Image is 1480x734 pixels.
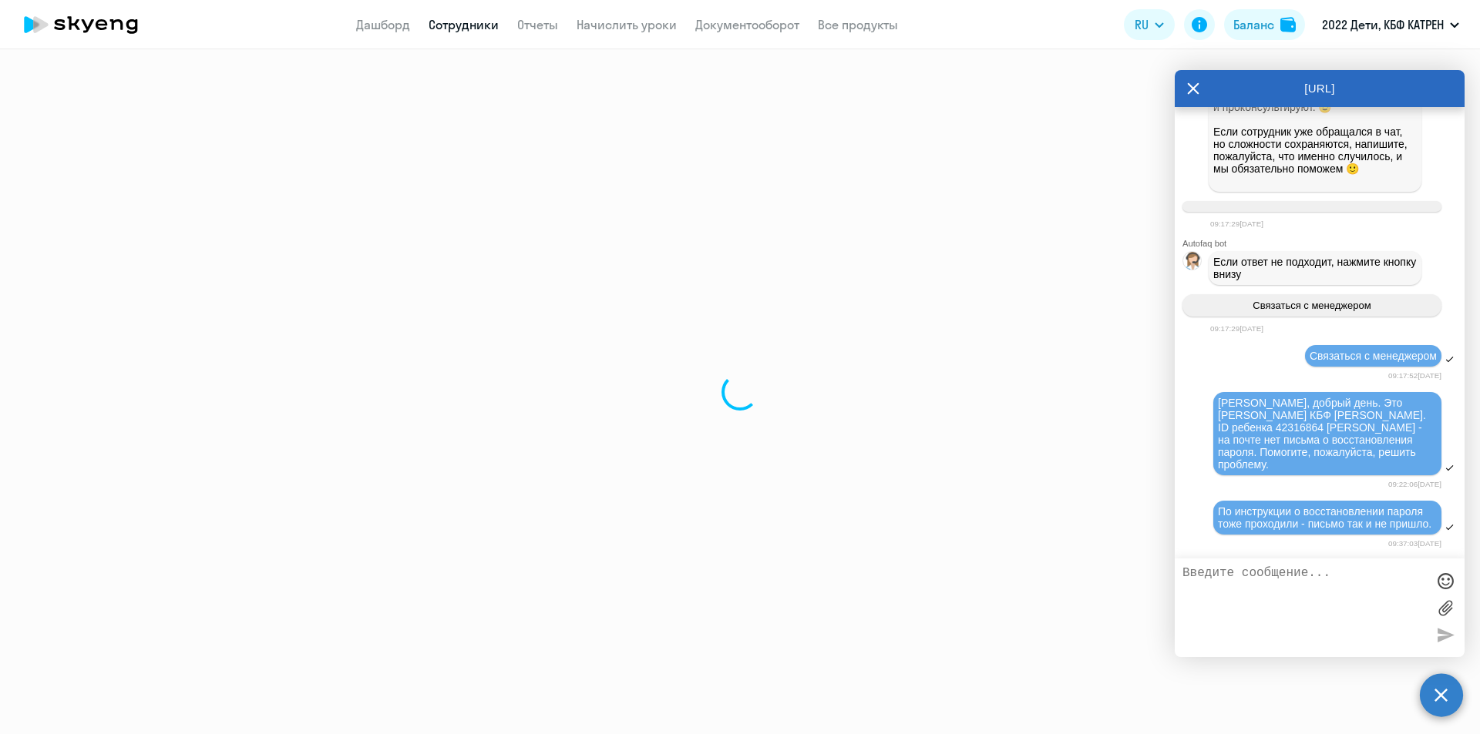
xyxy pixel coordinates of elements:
span: Связаться с менеджером [1253,300,1371,311]
a: Дашборд [356,17,410,32]
button: RU [1124,9,1175,40]
span: По инструкции о восстановлении пароля тоже проходили - письмо так и не пришло. [1218,505,1431,530]
time: 09:37:03[DATE] [1388,539,1441,548]
button: Балансbalance [1224,9,1305,40]
a: Сотрудники [429,17,499,32]
button: Связаться с менеджером [1182,294,1441,317]
img: bot avatar [1183,252,1202,274]
label: Лимит 10 файлов [1434,596,1457,619]
p: 2022 Дети, КБФ КАТРЕН [1322,15,1444,34]
a: Отчеты [517,17,558,32]
span: [PERSON_NAME], добрый день. Это [PERSON_NAME] КБФ [PERSON_NAME]. ID ребенка 42316864 [PERSON_NAME... [1218,397,1429,471]
button: 2022 Дети, КБФ КАТРЕН [1314,6,1467,43]
span: Связаться с менеджером [1310,350,1437,362]
time: 09:17:52[DATE] [1388,371,1441,380]
img: balance [1280,17,1296,32]
time: 09:17:29[DATE] [1210,220,1263,228]
a: Все продукты [818,17,898,32]
span: Если ответ не подходит, нажмите кнопку внизу [1213,256,1419,280]
div: Autofaq bot [1182,239,1465,248]
a: Начислить уроки [577,17,677,32]
span: RU [1135,15,1149,34]
a: Документооборот [695,17,799,32]
time: 09:17:29[DATE] [1210,324,1263,333]
div: Баланс [1233,15,1274,34]
time: 09:22:06[DATE] [1388,480,1441,488]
